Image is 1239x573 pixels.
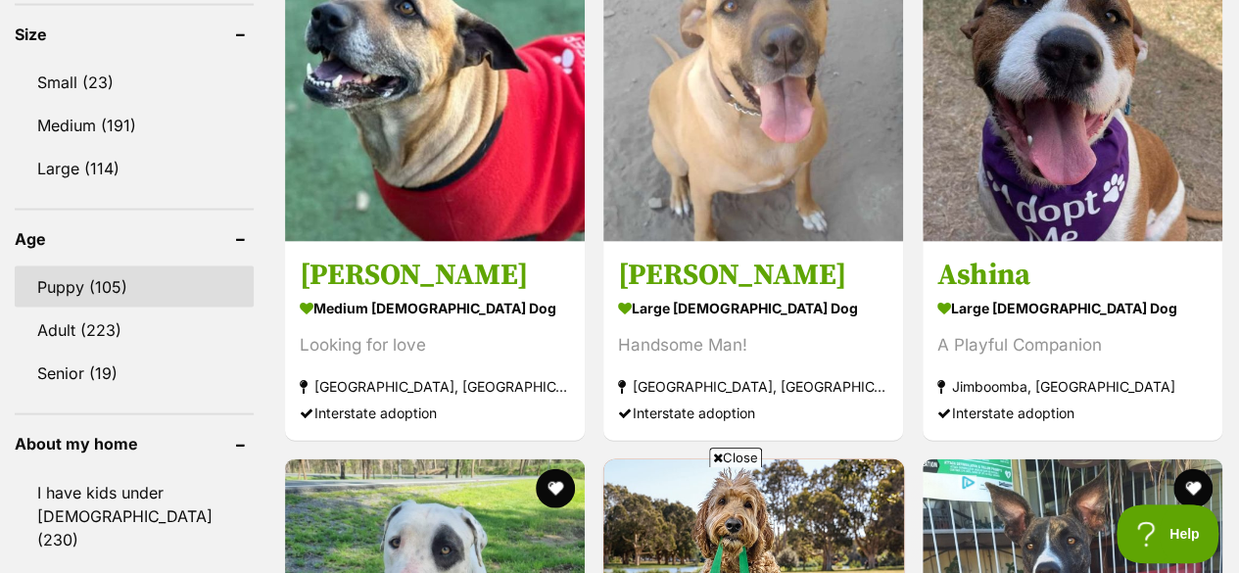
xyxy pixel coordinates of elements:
[618,294,888,322] strong: large [DEMOGRAPHIC_DATA] Dog
[618,257,888,294] h3: [PERSON_NAME]
[15,62,254,103] a: Small (23)
[15,25,254,43] header: Size
[15,353,254,394] a: Senior (19)
[15,105,254,146] a: Medium (191)
[300,373,570,400] strong: [GEOGRAPHIC_DATA], [GEOGRAPHIC_DATA]
[300,332,570,358] div: Looking for love
[923,242,1222,441] a: Ashina large [DEMOGRAPHIC_DATA] Dog A Playful Companion Jimboomba, [GEOGRAPHIC_DATA] Interstate a...
[937,257,1208,294] h3: Ashina
[263,475,977,563] iframe: Advertisement
[937,294,1208,322] strong: large [DEMOGRAPHIC_DATA] Dog
[15,230,254,248] header: Age
[618,332,888,358] div: Handsome Man!
[1117,504,1219,563] iframe: Help Scout Beacon - Open
[15,310,254,351] a: Adult (223)
[603,242,903,441] a: [PERSON_NAME] large [DEMOGRAPHIC_DATA] Dog Handsome Man! [GEOGRAPHIC_DATA], [GEOGRAPHIC_DATA] Int...
[937,373,1208,400] strong: Jimboomba, [GEOGRAPHIC_DATA]
[300,257,570,294] h3: [PERSON_NAME]
[15,472,254,560] a: I have kids under [DEMOGRAPHIC_DATA] (230)
[300,294,570,322] strong: medium [DEMOGRAPHIC_DATA] Dog
[15,266,254,308] a: Puppy (105)
[709,448,762,467] span: Close
[285,242,585,441] a: [PERSON_NAME] medium [DEMOGRAPHIC_DATA] Dog Looking for love [GEOGRAPHIC_DATA], [GEOGRAPHIC_DATA]...
[300,400,570,426] div: Interstate adoption
[1173,469,1213,508] button: favourite
[15,435,254,453] header: About my home
[618,400,888,426] div: Interstate adoption
[15,148,254,189] a: Large (114)
[937,400,1208,426] div: Interstate adoption
[937,332,1208,358] div: A Playful Companion
[618,373,888,400] strong: [GEOGRAPHIC_DATA], [GEOGRAPHIC_DATA]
